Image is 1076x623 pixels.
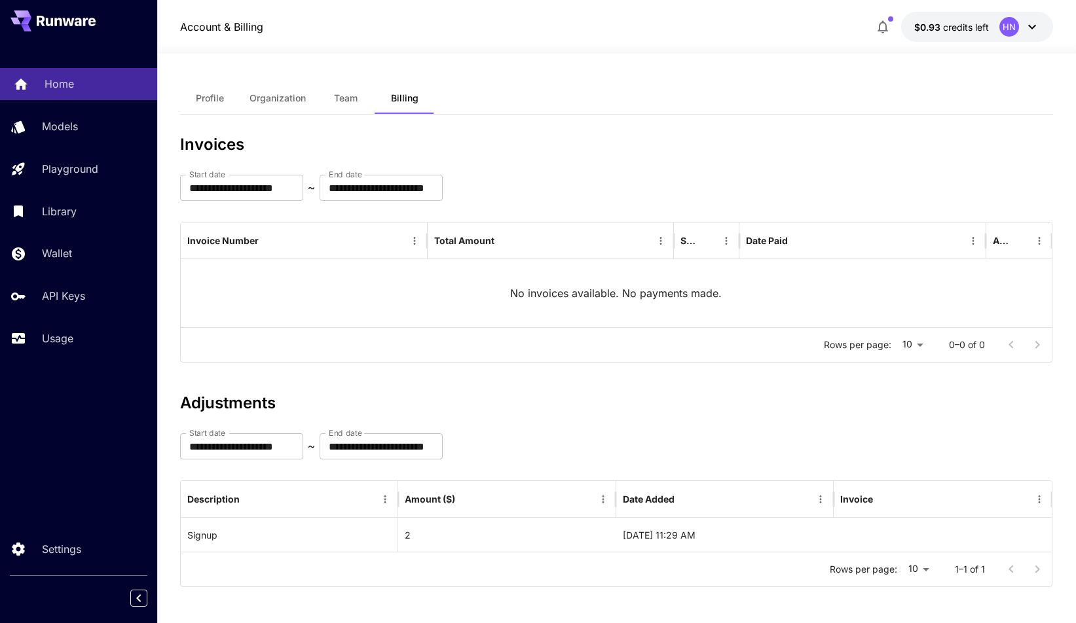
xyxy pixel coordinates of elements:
span: Organization [250,92,306,104]
button: Menu [405,232,424,250]
div: Description [187,493,240,505]
p: Playground [42,161,98,177]
button: Menu [594,490,612,508]
span: $0.93 [914,22,943,33]
p: API Keys [42,288,85,304]
button: Sort [241,490,259,508]
div: HN [999,17,1019,37]
div: Amount ($) [405,493,455,505]
div: Invoice [840,493,873,505]
div: Total Amount [434,235,494,246]
button: Sort [260,232,278,250]
div: 19-09-2025 11:29 AM [616,518,834,552]
h3: Invoices [180,135,1053,154]
button: Sort [676,490,694,508]
button: Sort [699,232,717,250]
p: Usage [42,330,73,346]
p: Signup [187,528,217,542]
div: Collapse sidebar [140,586,157,610]
button: Menu [1030,490,1048,508]
div: Action [993,235,1011,246]
div: 10 [902,560,934,578]
div: $0.9304 [914,20,989,34]
div: Date Added [623,493,675,505]
div: Date Paid [746,235,788,246]
label: Start date [189,427,225,438]
p: Settings [42,541,81,557]
label: End date [329,427,362,438]
button: Menu [717,232,735,250]
button: Collapse sidebar [130,590,147,607]
button: Sort [874,490,893,508]
span: Profile [196,92,224,104]
p: 0–0 of 0 [949,338,985,351]
p: Rows per page: [824,338,891,351]
button: Menu [376,490,394,508]
button: Menu [652,232,670,250]
span: credits left [943,22,989,33]
p: Library [42,204,77,219]
div: 10 [897,335,928,354]
button: Menu [811,490,830,508]
p: ~ [308,438,315,454]
h3: Adjustments [180,394,1053,412]
a: Account & Billing [180,19,263,35]
label: Start date [189,169,225,180]
button: $0.9304HN [901,12,1053,42]
button: Sort [1012,232,1030,250]
div: Invoice Number [187,235,259,246]
button: Sort [789,232,807,250]
span: Team [334,92,358,104]
p: 1–1 of 1 [955,563,985,576]
p: Rows per page: [830,563,897,576]
button: Sort [456,490,475,508]
button: Menu [964,232,982,250]
nav: breadcrumb [180,19,263,35]
button: Menu [1030,232,1048,250]
p: No invoices available. No payments made. [510,285,722,301]
p: ~ [308,180,315,196]
div: 2 [398,518,616,552]
label: End date [329,169,362,180]
p: Wallet [42,245,72,261]
p: Home [45,76,74,92]
p: Models [42,118,78,134]
span: Billing [391,92,418,104]
button: Sort [496,232,514,250]
div: Status [680,235,697,246]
